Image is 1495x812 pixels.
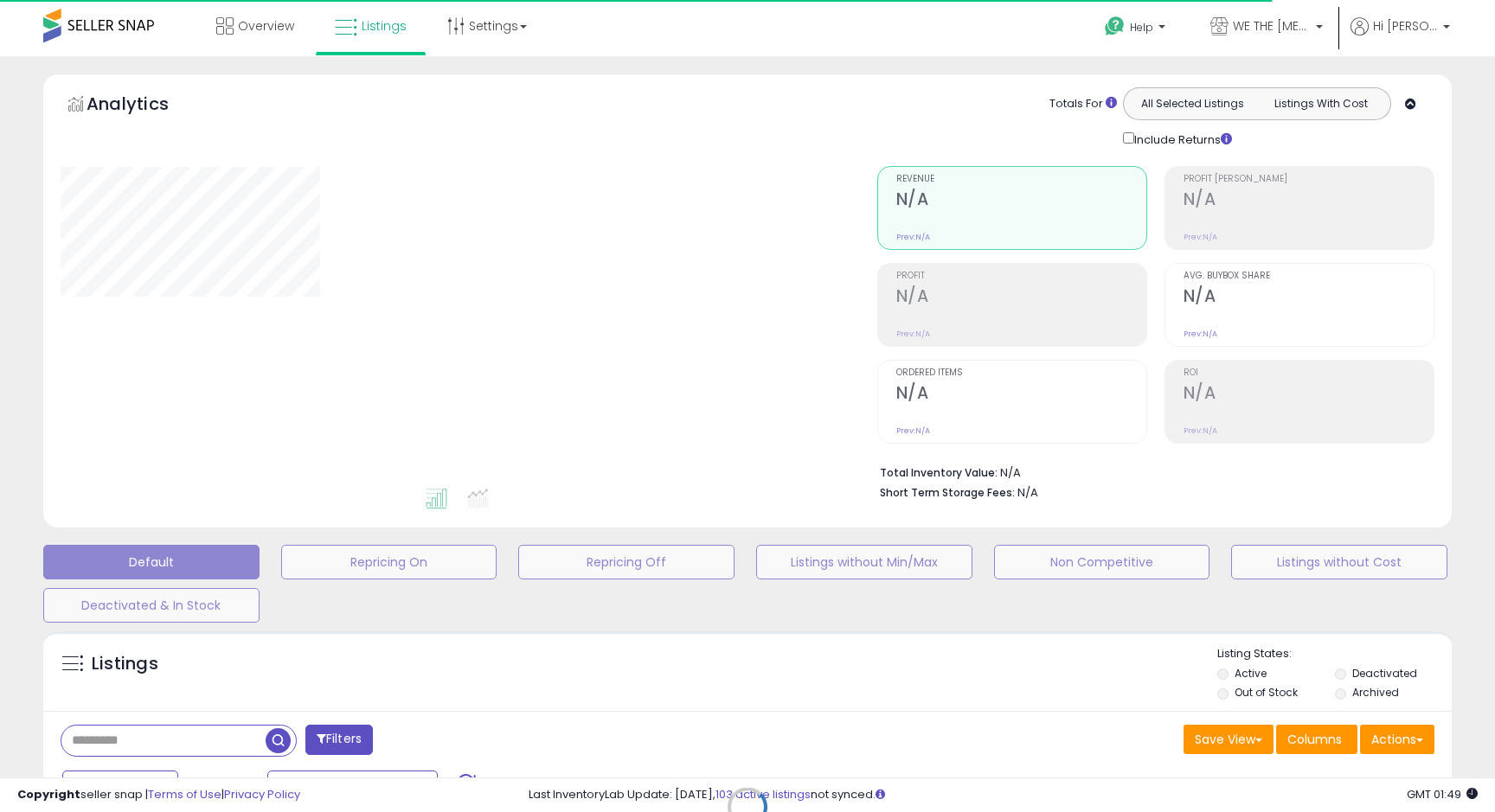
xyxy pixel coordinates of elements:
span: Ordered Items [896,368,1146,378]
span: Listings [362,17,407,35]
small: Prev: N/A [1184,329,1217,339]
small: Prev: N/A [896,425,930,436]
span: N/A [1017,484,1038,501]
span: ROI [1184,368,1434,378]
button: Listings without Min/Max [756,545,972,579]
a: Hi [PERSON_NAME] [1351,17,1450,56]
small: Prev: N/A [1184,232,1217,242]
small: Prev: N/A [896,232,930,242]
h2: N/A [896,383,1146,406]
button: All Selected Listings [1128,93,1257,115]
div: Totals For [1049,96,1117,112]
span: Hi [PERSON_NAME] [1373,17,1438,35]
h2: N/A [896,189,1146,213]
button: Non Competitive [994,545,1210,579]
span: Profit [PERSON_NAME] [1184,175,1434,184]
strong: Copyright [17,786,80,802]
span: Avg. Buybox Share [1184,272,1434,281]
h2: N/A [896,286,1146,310]
span: Help [1130,20,1153,35]
h2: N/A [1184,189,1434,213]
button: Listings without Cost [1231,545,1447,579]
button: Repricing On [281,545,497,579]
span: WE THE [MEDICAL_DATA] [1233,17,1311,35]
span: Revenue [896,175,1146,184]
li: N/A [880,461,1421,482]
div: seller snap | | [17,787,300,803]
h2: N/A [1184,286,1434,310]
h2: N/A [1184,383,1434,406]
small: Prev: N/A [1184,425,1217,436]
button: Listings With Cost [1256,93,1385,115]
h5: Analytics [87,92,202,120]
small: Prev: N/A [896,329,930,339]
span: Overview [238,17,294,35]
div: Include Returns [1110,129,1253,149]
button: Deactivated & In Stock [43,588,260,623]
button: Default [43,545,260,579]
span: Profit [896,272,1146,281]
b: Total Inventory Value: [880,465,998,480]
i: Get Help [1104,16,1126,37]
b: Short Term Storage Fees: [880,485,1015,500]
a: Help [1091,3,1183,56]
button: Repricing Off [518,545,735,579]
